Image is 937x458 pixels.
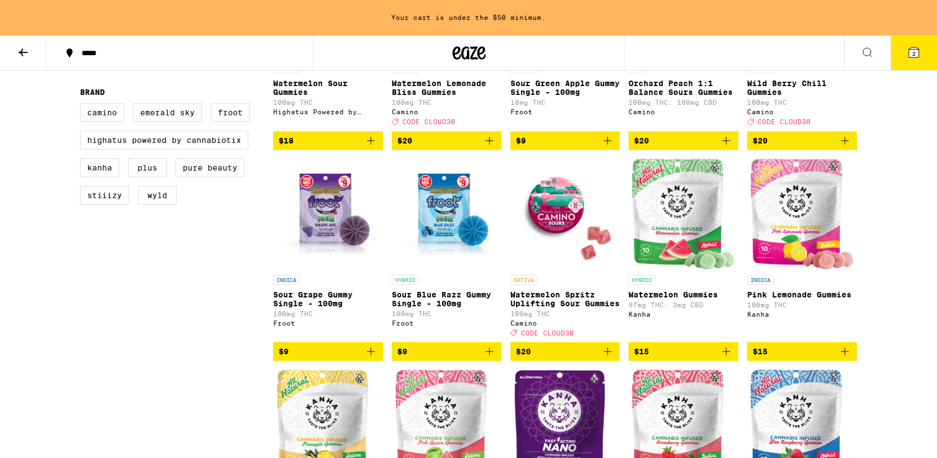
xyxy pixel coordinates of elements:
[510,99,620,106] p: 10mg THC
[629,301,738,308] p: 97mg THC: 3mg CBD
[397,136,412,145] span: $20
[392,319,502,327] div: Froot
[747,79,857,97] p: Wild Berry Chill Gummies
[747,108,857,115] div: Camino
[138,186,177,205] label: WYLD
[747,290,857,299] p: Pink Lemonade Gummies
[634,136,649,145] span: $20
[211,103,250,122] label: Froot
[747,311,857,318] div: Kanha
[747,99,857,106] p: 100mg THC
[392,108,502,115] div: Camino
[510,79,620,97] p: Sour Green Apple Gummy Single - 100mg
[133,103,202,122] label: Emerald Sky
[273,319,383,327] div: Froot
[758,119,811,126] span: CODE CLOUD30
[912,50,915,57] span: 2
[629,311,738,318] div: Kanha
[516,347,531,356] span: $20
[402,119,455,126] span: CODE CLOUD30
[629,108,738,115] div: Camino
[279,136,294,145] span: $18
[629,99,738,106] p: 100mg THC: 100mg CBD
[629,159,738,342] a: Open page for Watermelon Gummies from Kanha
[392,99,502,106] p: 100mg THC
[273,290,383,308] p: Sour Grape Gummy Single - 100mg
[521,329,574,337] span: CODE CLOUD30
[273,108,383,115] div: Highatus Powered by Cannabiotix
[80,158,119,177] label: Kanha
[510,290,620,308] p: Watermelon Spritz Uplifting Sour Gummies
[747,342,857,361] button: Add to bag
[80,88,105,97] legend: Brand
[273,159,383,342] a: Open page for Sour Grape Gummy Single - 100mg from Froot
[128,158,167,177] label: PLUS
[629,290,738,299] p: Watermelon Gummies
[753,347,768,356] span: $15
[510,319,620,327] div: Camino
[629,275,655,285] p: HYBRID
[80,186,129,205] label: STIIIZY
[510,131,620,150] button: Add to bag
[273,310,383,317] p: 100mg THC
[891,36,937,70] button: 2
[273,342,383,361] button: Add to bag
[753,136,768,145] span: $20
[273,275,300,285] p: INDICA
[392,131,502,150] button: Add to bag
[392,159,502,342] a: Open page for Sour Blue Razz Gummy Single - 100mg from Froot
[629,79,738,97] p: Orchard Peach 1:1 Balance Sours Gummies
[510,159,620,269] img: Camino - Watermelon Spritz Uplifting Sour Gummies
[634,347,649,356] span: $15
[747,159,857,342] a: Open page for Pink Lemonade Gummies from Kanha
[273,79,383,97] p: Watermelon Sour Gummies
[510,108,620,115] div: Froot
[392,159,502,269] img: Froot - Sour Blue Razz Gummy Single - 100mg
[747,275,774,285] p: INDICA
[392,290,502,308] p: Sour Blue Razz Gummy Single - 100mg
[747,301,857,308] p: 100mg THC
[273,131,383,150] button: Add to bag
[392,342,502,361] button: Add to bag
[750,159,854,269] img: Kanha - Pink Lemonade Gummies
[632,159,735,269] img: Kanha - Watermelon Gummies
[510,342,620,361] button: Add to bag
[80,103,124,122] label: Camino
[510,310,620,317] p: 100mg THC
[392,79,502,97] p: Watermelon Lemonade Bliss Gummies
[279,347,289,356] span: $9
[510,159,620,342] a: Open page for Watermelon Spritz Uplifting Sour Gummies from Camino
[7,8,79,17] span: Hi. Need any help?
[392,310,502,317] p: 100mg THC
[510,275,537,285] p: SATIVA
[273,159,383,269] img: Froot - Sour Grape Gummy Single - 100mg
[629,131,738,150] button: Add to bag
[397,347,407,356] span: $9
[747,131,857,150] button: Add to bag
[273,99,383,106] p: 100mg THC
[516,136,526,145] span: $9
[629,342,738,361] button: Add to bag
[392,275,418,285] p: HYBRID
[175,158,244,177] label: Pure Beauty
[80,131,248,150] label: Highatus Powered by Cannabiotix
